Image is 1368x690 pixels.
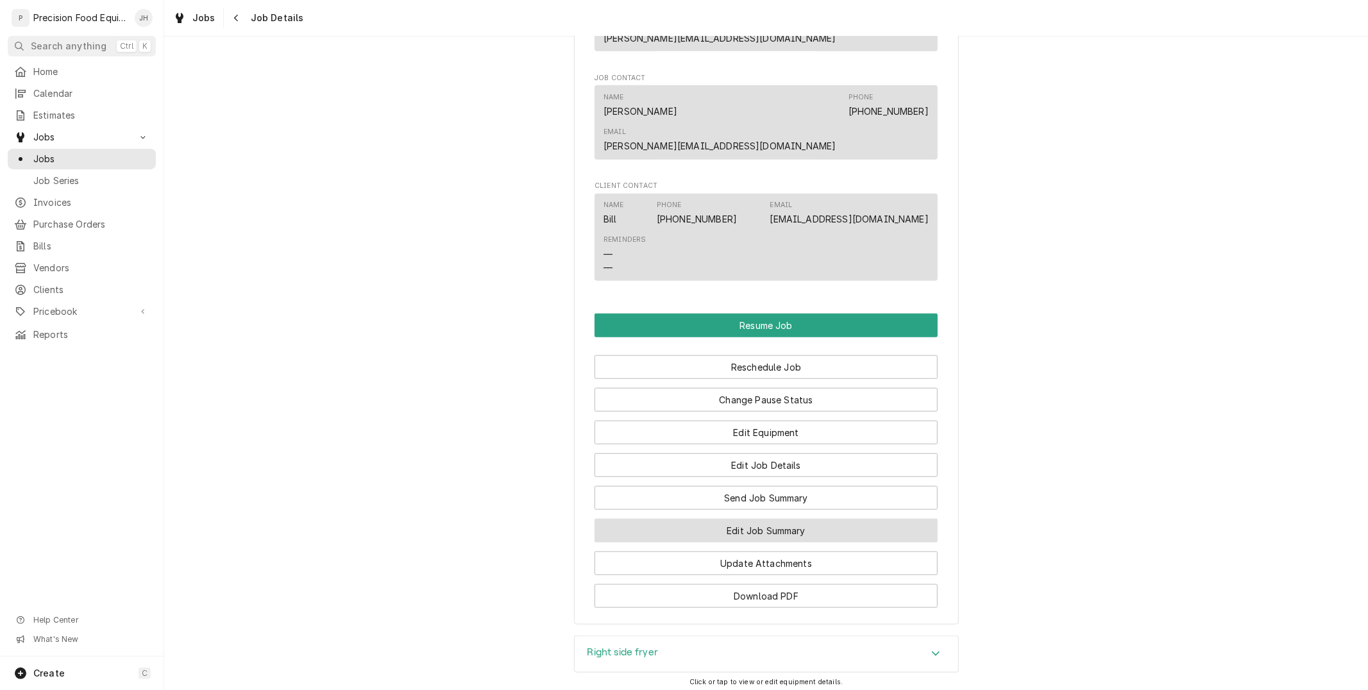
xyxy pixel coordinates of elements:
[8,280,156,300] a: Clients
[595,519,938,543] button: Edit Job Summary
[595,421,938,444] button: Edit Equipment
[604,92,677,118] div: Name
[33,615,148,625] span: Help Center
[595,314,938,337] div: Button Group Row
[595,388,938,412] button: Change Pause Status
[574,635,959,673] div: Right side fryer
[8,105,156,126] a: Estimates
[604,33,836,44] a: [PERSON_NAME][EMAIL_ADDRESS][DOMAIN_NAME]
[595,551,938,575] button: Update Attachments
[8,127,156,147] a: Go to Jobs
[31,40,106,53] span: Search anything
[595,379,938,412] div: Button Group Row
[120,41,133,51] span: Ctrl
[604,140,836,151] a: [PERSON_NAME][EMAIL_ADDRESS][DOMAIN_NAME]
[247,12,304,24] span: Job Details
[604,127,626,137] div: Email
[8,149,156,169] a: Jobs
[8,62,156,82] a: Home
[8,258,156,278] a: Vendors
[595,575,938,608] div: Button Group Row
[595,314,938,337] button: Resume Job
[595,85,938,160] div: Contact
[595,194,938,282] div: Contact
[33,328,149,341] span: Reports
[604,200,624,226] div: Name
[8,214,156,235] a: Purchase Orders
[604,261,612,274] div: —
[595,314,938,608] div: Button Group
[595,73,938,83] span: Job Contact
[595,444,938,477] div: Button Group Row
[595,510,938,543] div: Button Group Row
[33,174,149,187] span: Job Series
[604,105,677,118] div: [PERSON_NAME]
[575,636,958,672] div: Accordion Header
[849,92,874,103] div: Phone
[33,65,149,78] span: Home
[8,171,156,191] a: Job Series
[8,630,156,648] a: Go to What's New
[595,453,938,477] button: Edit Job Details
[226,8,247,28] button: Navigate back
[657,200,682,210] div: Phone
[595,346,938,379] div: Button Group Row
[604,235,646,274] div: Reminders
[657,200,737,226] div: Phone
[657,214,737,224] a: [PHONE_NUMBER]
[33,131,130,144] span: Jobs
[33,109,149,122] span: Estimates
[604,248,612,261] div: —
[33,262,149,274] span: Vendors
[142,41,148,51] span: K
[595,543,938,575] div: Button Group Row
[604,127,836,153] div: Email
[604,212,617,226] div: Bill
[135,9,153,27] div: Jason Hertel's Avatar
[770,214,929,224] a: [EMAIL_ADDRESS][DOMAIN_NAME]
[595,85,938,165] div: Job Contact List
[604,200,624,210] div: Name
[595,181,938,287] div: Client Contact
[33,634,148,644] span: What's New
[8,301,156,322] a: Go to Pricebook
[33,87,149,100] span: Calendar
[33,196,149,209] span: Invoices
[192,12,215,24] span: Jobs
[8,324,156,345] a: Reports
[8,36,156,56] button: Search anythingCtrlK
[770,200,929,226] div: Email
[595,412,938,444] div: Button Group Row
[587,646,659,659] h3: Right side fryer
[575,636,958,672] button: Accordion Details Expand Trigger
[689,678,843,686] span: Click or tap to view or edit equipment details.
[849,92,929,118] div: Phone
[8,192,156,213] a: Invoices
[12,9,30,27] div: P
[33,218,149,231] span: Purchase Orders
[33,12,128,24] div: Precision Food Equipment LLC
[595,337,938,346] div: Button Group Row
[135,9,153,27] div: JH
[8,236,156,257] a: Bills
[604,92,624,103] div: Name
[595,355,938,379] button: Reschedule Job
[595,73,938,165] div: Job Contact
[595,584,938,608] button: Download PDF
[33,305,130,318] span: Pricebook
[33,153,149,165] span: Jobs
[33,668,65,678] span: Create
[33,283,149,296] span: Clients
[849,106,929,117] a: [PHONE_NUMBER]
[168,8,221,28] a: Jobs
[8,611,156,629] a: Go to Help Center
[595,477,938,510] div: Button Group Row
[142,668,148,678] span: C
[604,235,646,245] div: Reminders
[595,181,938,191] span: Client Contact
[8,83,156,104] a: Calendar
[770,200,793,210] div: Email
[33,240,149,253] span: Bills
[595,194,938,287] div: Client Contact List
[595,486,938,510] button: Send Job Summary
